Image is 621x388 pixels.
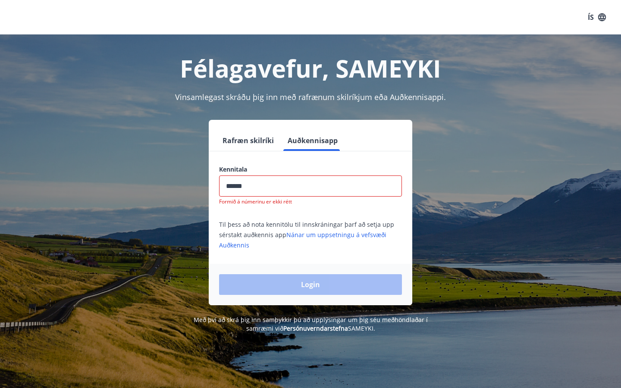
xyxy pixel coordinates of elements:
button: ÍS [583,9,611,25]
p: Formið á númerinu er ekki rétt [219,198,402,205]
a: Nánar um uppsetningu á vefsvæði Auðkennis [219,231,386,249]
button: Rafræn skilríki [219,130,277,151]
span: Með því að skrá þig inn samþykkir þú að upplýsingar um þig séu meðhöndlaðar í samræmi við SAMEYKI. [194,316,428,332]
span: Til þess að nota kennitölu til innskráningar þarf að setja upp sérstakt auðkennis app [219,220,394,249]
label: Kennitala [219,165,402,174]
a: Persónuverndarstefna [283,324,348,332]
span: Vinsamlegast skráðu þig inn með rafrænum skilríkjum eða Auðkennisappi. [175,92,446,102]
h1: Félagavefur, SAMEYKI [10,52,611,84]
button: Auðkennisapp [284,130,341,151]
